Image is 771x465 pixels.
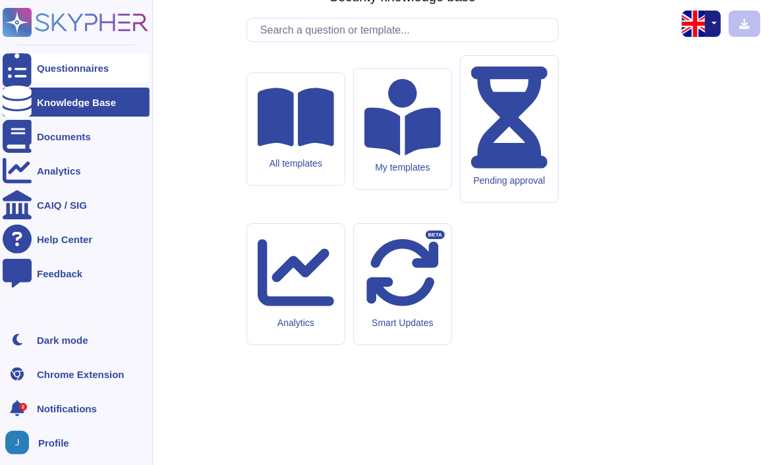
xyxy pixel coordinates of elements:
a: Documents [3,122,150,151]
input: Search a question or template... [254,18,558,41]
div: Analytics [37,166,81,176]
div: Pending approval [471,175,548,186]
div: CAIQ / SIG [37,200,87,210]
div: Help Center [37,234,92,244]
div: Questionnaires [37,63,109,73]
div: Feedback [37,269,82,279]
div: Dark mode [37,335,88,345]
div: Smart Updates [364,317,441,329]
div: All templates [258,158,334,169]
a: Chrome Extension [3,360,150,389]
div: Analytics [258,317,334,329]
div: 2 [19,403,27,411]
div: Chrome Extension [37,369,125,379]
span: Profile [38,438,69,448]
a: Questionnaires [3,53,150,82]
a: CAIQ / SIG [3,190,150,219]
div: BETA [426,231,445,240]
img: en [682,11,708,37]
button: user [3,428,38,457]
div: Documents [37,132,91,142]
a: Analytics [3,156,150,185]
div: My templates [364,162,441,173]
span: Notifications [37,404,97,414]
img: user [5,431,29,454]
a: Help Center [3,225,150,254]
a: Knowledge Base [3,88,150,117]
a: Feedback [3,259,150,288]
div: Knowledge Base [37,97,116,107]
